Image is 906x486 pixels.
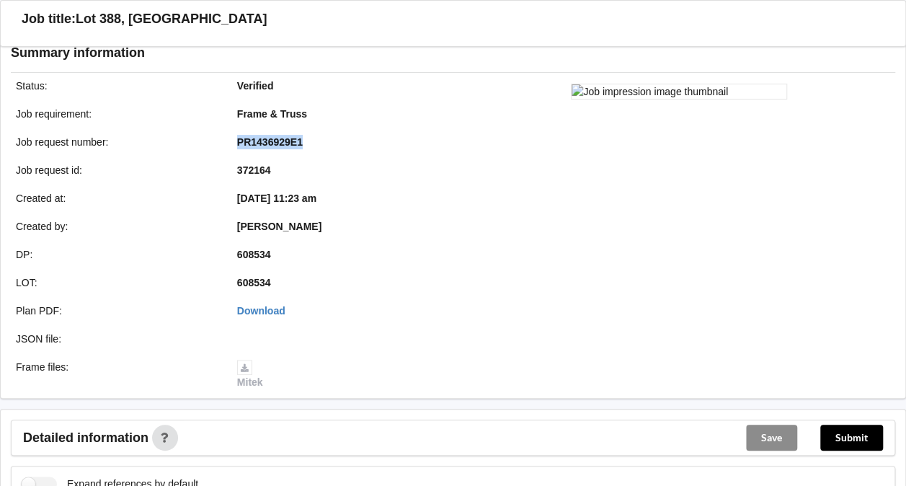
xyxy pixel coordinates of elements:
[237,108,307,120] b: Frame & Truss
[6,191,227,206] div: Created at :
[23,431,148,444] span: Detailed information
[237,361,263,389] a: Mitek
[571,84,787,100] img: Job impression image thumbnail
[11,45,669,61] h3: Summary information
[6,79,227,93] div: Status :
[6,247,227,262] div: DP :
[6,107,227,121] div: Job requirement :
[237,164,271,176] b: 372164
[237,221,321,232] b: [PERSON_NAME]
[22,11,76,27] h3: Job title:
[6,275,227,290] div: LOT :
[820,425,883,451] button: Submit
[6,360,227,390] div: Frame files :
[237,249,271,260] b: 608534
[6,135,227,149] div: Job request number :
[6,332,227,346] div: JSON file :
[237,193,316,204] b: [DATE] 11:23 am
[6,163,227,177] div: Job request id :
[237,136,303,148] b: PR1436929E1
[237,80,274,92] b: Verified
[76,11,267,27] h3: Lot 388, [GEOGRAPHIC_DATA]
[6,304,227,318] div: Plan PDF :
[6,219,227,234] div: Created by :
[237,277,271,288] b: 608534
[237,305,285,317] a: Download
